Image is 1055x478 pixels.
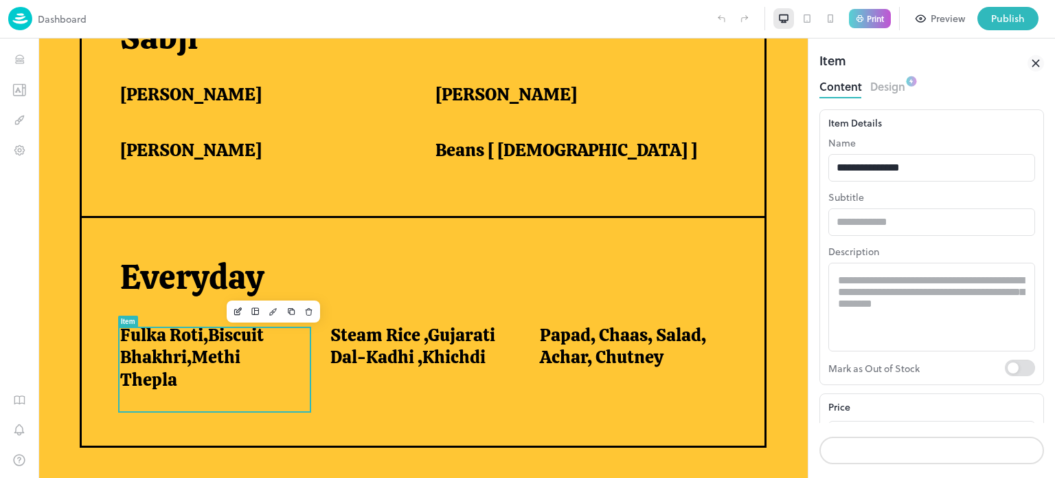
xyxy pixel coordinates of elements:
p: Subtitle [828,190,1035,204]
button: Layout [208,264,226,282]
p: Mark as Out of Stock [828,360,1005,376]
p: Name [828,135,1035,150]
span: Fulka Roti,Biscuit Bhakhri,Methi Thepla [82,285,258,353]
span: [PERSON_NAME] [82,100,223,123]
label: Undo (Ctrl + Z) [710,7,733,30]
button: Content [819,76,862,94]
button: Preview [908,7,973,30]
p: Everyday [82,218,695,260]
button: Duplicate [244,264,262,282]
div: Item [82,279,97,287]
span: [PERSON_NAME] [82,45,223,67]
button: Publish [977,7,1039,30]
p: Print [867,14,884,23]
div: Item Details [828,116,1035,130]
span: [PERSON_NAME] [397,45,538,67]
div: Item [819,51,846,76]
button: Design [870,76,905,94]
p: Description [828,244,1035,259]
div: Publish [991,11,1025,26]
button: Edit [190,264,208,282]
button: Design [226,264,244,282]
span: Beans [ [DEMOGRAPHIC_DATA] ] [397,100,659,123]
button: Delete [262,264,280,282]
p: Price [828,400,850,414]
p: Dashboard [38,12,87,26]
label: Redo (Ctrl + Y) [733,7,756,30]
img: logo-86c26b7e.jpg [8,7,32,30]
span: Steam Rice ,Gujarati Dal-Kadhi ,Khichdi [292,285,468,330]
div: Preview [931,11,965,26]
span: Papad, Chaas, Salad, Achar, Chutney [501,285,678,330]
